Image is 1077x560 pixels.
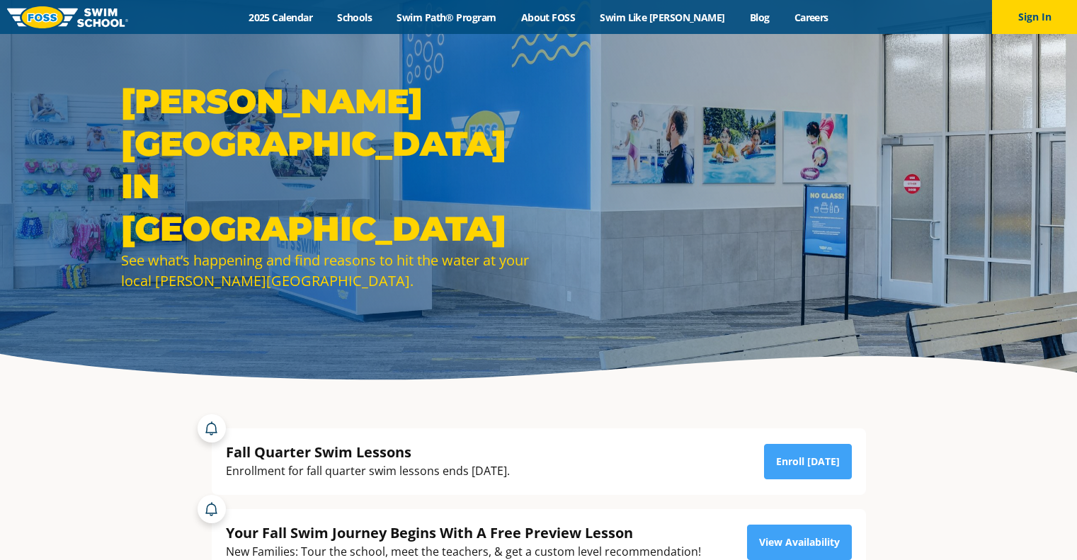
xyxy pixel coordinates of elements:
a: View Availability [747,525,852,560]
a: Swim Path® Program [384,11,508,24]
a: Blog [737,11,782,24]
a: 2025 Calendar [237,11,325,24]
div: Your Fall Swim Journey Begins With A Free Preview Lesson [226,523,701,542]
a: About FOSS [508,11,588,24]
a: Enroll [DATE] [764,444,852,479]
div: Fall Quarter Swim Lessons [226,442,510,462]
a: Swim Like [PERSON_NAME] [588,11,738,24]
div: See what’s happening and find reasons to hit the water at your local [PERSON_NAME][GEOGRAPHIC_DATA]. [121,250,532,291]
a: Schools [325,11,384,24]
div: Enrollment for fall quarter swim lessons ends [DATE]. [226,462,510,481]
a: Careers [782,11,840,24]
h1: [PERSON_NAME][GEOGRAPHIC_DATA] in [GEOGRAPHIC_DATA] [121,80,532,250]
img: FOSS Swim School Logo [7,6,128,28]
